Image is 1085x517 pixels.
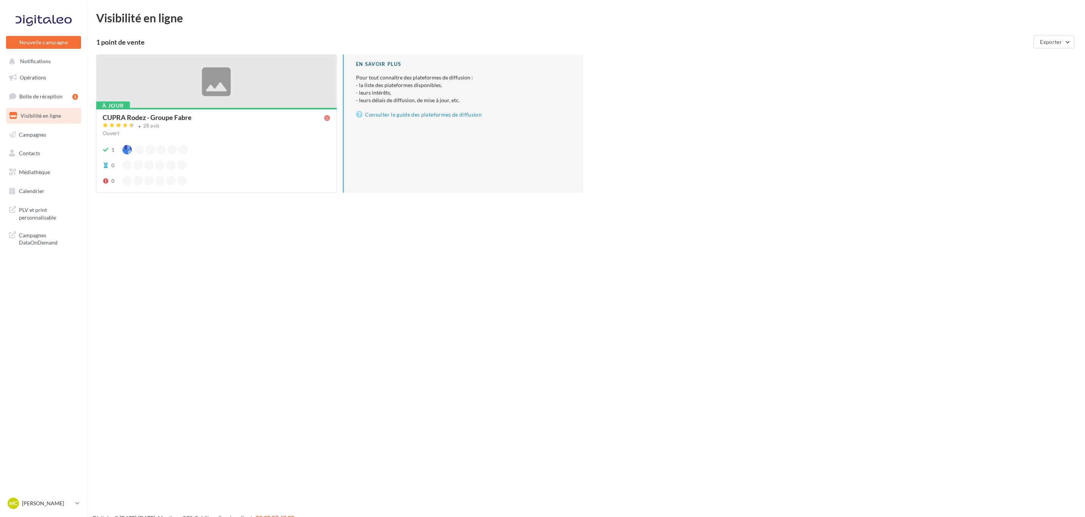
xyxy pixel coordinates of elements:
p: Pour tout connaître des plateformes de diffusion : [356,74,571,104]
span: Calendrier [19,188,44,194]
a: PLV et print personnalisable [5,202,83,224]
li: - leurs délais de diffusion, de mise à jour, etc. [356,97,571,104]
a: Boîte de réception1 [5,88,83,104]
a: Consulter le guide des plateformes de diffusion [356,110,571,119]
span: Médiathèque [19,169,50,175]
span: Campagnes DataOnDemand [19,230,78,246]
span: Exporter [1040,39,1062,45]
span: Contacts [19,150,40,156]
div: 1 [72,94,78,100]
a: Campagnes DataOnDemand [5,227,83,249]
button: Exporter [1033,36,1074,48]
span: Ouvert [103,130,119,136]
span: Notifications [20,58,51,65]
div: 1 point de vente [96,39,1030,45]
li: - la liste des plateformes disponibles, [356,81,571,89]
span: MC [9,500,17,507]
span: PLV et print personnalisable [19,205,78,221]
a: 28 avis [103,122,330,131]
li: - leurs intérêts, [356,89,571,97]
a: Contacts [5,145,83,161]
span: Opérations [20,74,46,81]
div: 28 avis [143,123,160,128]
button: Nouvelle campagne [6,36,81,49]
span: Boîte de réception [19,93,62,100]
div: Visibilité en ligne [96,12,1076,23]
div: 0 [111,162,114,169]
div: CUPRA Rodez - Groupe Fabre [103,114,192,121]
div: À jour [96,101,130,110]
div: 0 [111,177,114,185]
p: [PERSON_NAME] [22,500,72,507]
a: Opérations [5,70,83,86]
a: Médiathèque [5,164,83,180]
a: MC [PERSON_NAME] [6,496,81,511]
a: Calendrier [5,183,83,199]
a: Visibilité en ligne [5,108,83,124]
span: Campagnes [19,131,46,137]
div: En savoir plus [356,61,571,68]
a: Campagnes [5,127,83,143]
div: 1 [111,146,114,154]
span: Visibilité en ligne [20,112,61,119]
